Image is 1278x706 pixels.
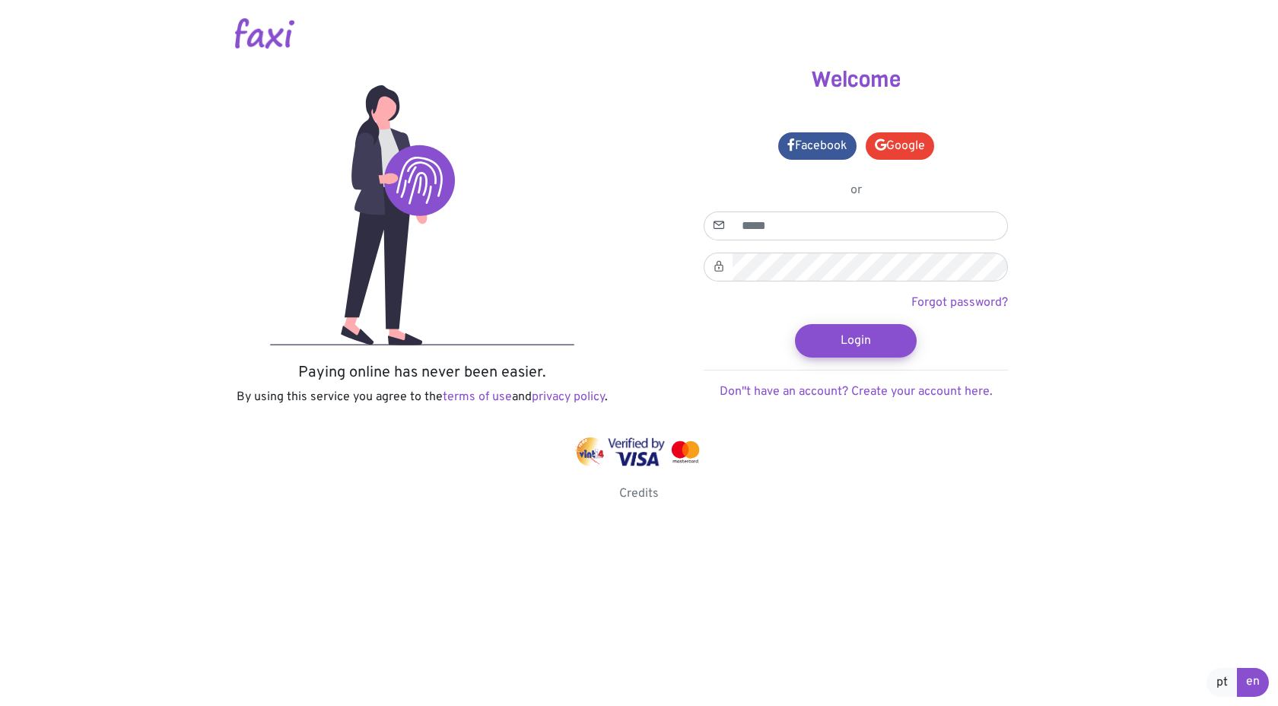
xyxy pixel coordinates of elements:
a: en [1237,668,1269,697]
img: vinti4 [575,437,606,466]
a: pt [1206,668,1238,697]
a: Facebook [778,132,857,160]
button: Login [795,324,917,358]
h3: Welcome [650,67,1061,93]
a: terms of use [443,390,512,405]
a: Google [866,132,934,160]
a: privacy policy [532,390,605,405]
p: or [704,181,1008,199]
h5: Paying online has never been easier. [217,364,628,382]
a: Don"t have an account? Create your account here. [720,384,993,399]
a: Forgot password? [911,295,1008,310]
img: mastercard [668,437,703,466]
img: visa [608,437,665,466]
a: Credits [619,486,659,501]
p: By using this service you agree to the and . [217,388,628,406]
